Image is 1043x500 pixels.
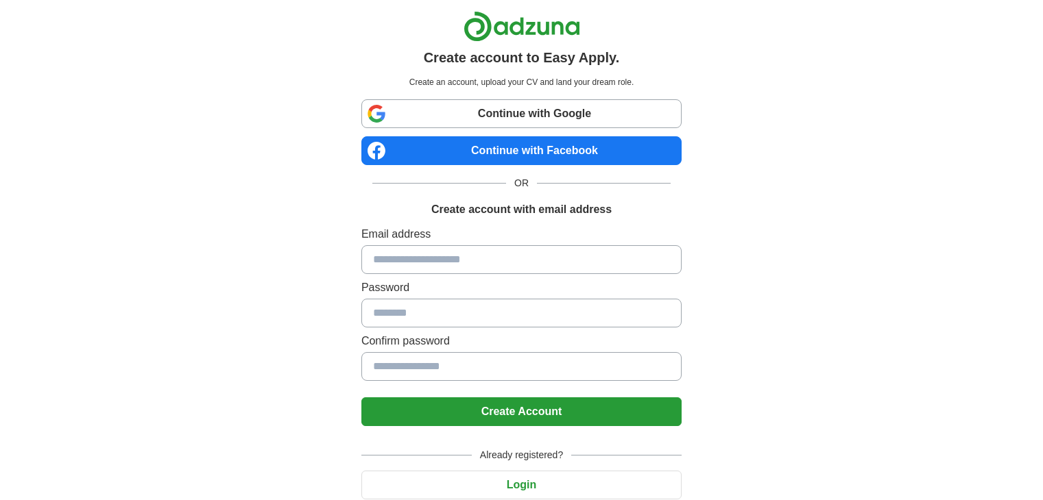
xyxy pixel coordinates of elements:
h1: Create account with email address [431,201,612,218]
img: Adzuna logo [464,11,580,42]
span: Already registered? [472,448,571,462]
a: Continue with Google [361,99,682,128]
label: Email address [361,226,682,242]
span: OR [506,176,537,190]
button: Login [361,471,682,499]
label: Password [361,279,682,296]
a: Continue with Facebook [361,136,682,165]
a: Login [361,479,682,490]
p: Create an account, upload your CV and land your dream role. [364,76,679,88]
label: Confirm password [361,333,682,349]
button: Create Account [361,397,682,426]
h1: Create account to Easy Apply. [424,47,620,68]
